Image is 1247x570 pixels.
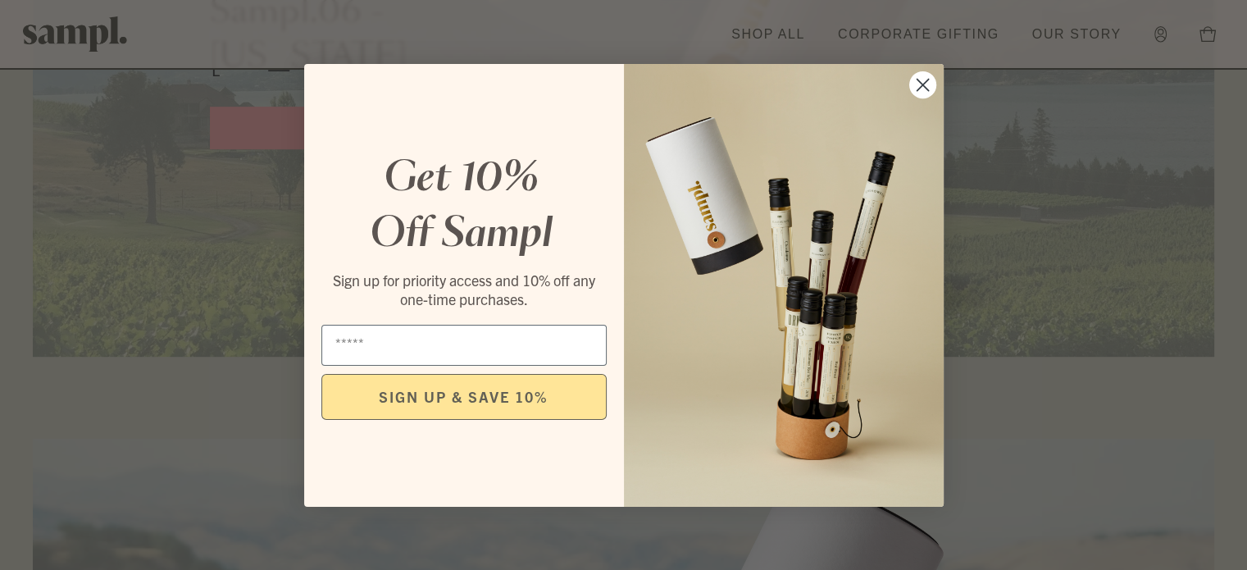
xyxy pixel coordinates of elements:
[333,271,595,308] span: Sign up for priority access and 10% off any one-time purchases.
[908,71,937,99] button: Close dialog
[321,374,607,420] button: SIGN UP & SAVE 10%
[624,64,944,507] img: 96933287-25a1-481a-a6d8-4dd623390dc6.png
[321,325,607,366] input: Email
[370,159,553,254] em: Get 10% Off Sampl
